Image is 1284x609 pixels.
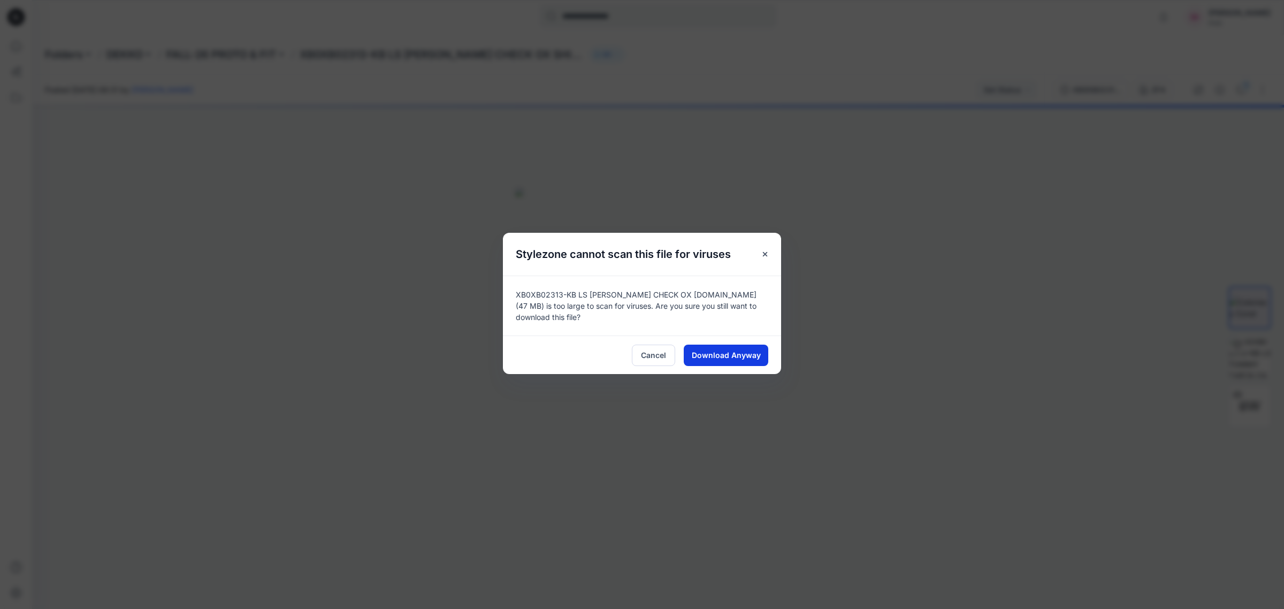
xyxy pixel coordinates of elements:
[503,276,781,336] div: XB0XB02313-KB LS [PERSON_NAME] CHECK OX [DOMAIN_NAME] (47 MB) is too large to scan for viruses. A...
[684,345,768,366] button: Download Anyway
[503,233,744,276] h5: Stylezone cannot scan this file for viruses
[755,245,775,264] button: Close
[692,349,761,361] span: Download Anyway
[641,349,666,361] span: Cancel
[632,345,675,366] button: Cancel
